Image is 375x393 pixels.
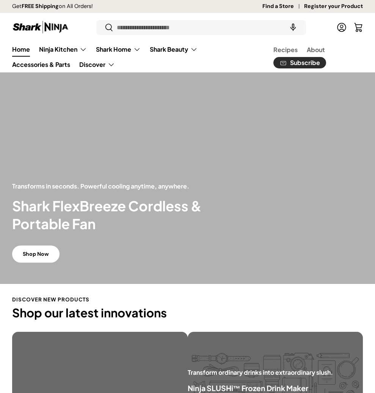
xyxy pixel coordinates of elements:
speech-search-button: Search by voice [281,19,305,36]
a: Register your Product [304,2,363,11]
a: Shark Home [96,42,141,57]
summary: Discover [75,57,119,72]
nav: Primary [12,42,255,72]
summary: Shark Beauty [145,42,202,57]
a: Shop Now [12,246,60,263]
p: Transforms in seconds. Powerful cooling anytime, anywhere. [12,182,240,191]
summary: Shark Home [91,42,145,57]
a: Home [12,42,30,57]
h2: Shark FlexBreeze Cordless & Portable Fan [12,197,240,233]
a: Discover [79,57,115,72]
span: Subscribe [290,60,320,66]
a: Recipes [273,42,298,57]
summary: Ninja Kitchen [35,42,91,57]
nav: Secondary [255,42,363,72]
a: Ninja Kitchen [39,42,87,57]
span: DISCOVER NEW PRODUCTS [12,296,89,303]
p: Transform ordinary drinks into extraordinary slush. [188,368,333,377]
a: Subscribe [273,57,326,69]
p: Get on All Orders! [12,2,93,11]
a: Shark Beauty [150,42,198,57]
strong: FREE Shipping [22,3,59,10]
a: Find a Store [262,2,304,11]
a: Accessories & Parts [12,57,70,72]
a: About [307,42,325,57]
img: Shark Ninja Philippines [12,20,69,35]
span: Shop our latest innovations [12,305,167,320]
